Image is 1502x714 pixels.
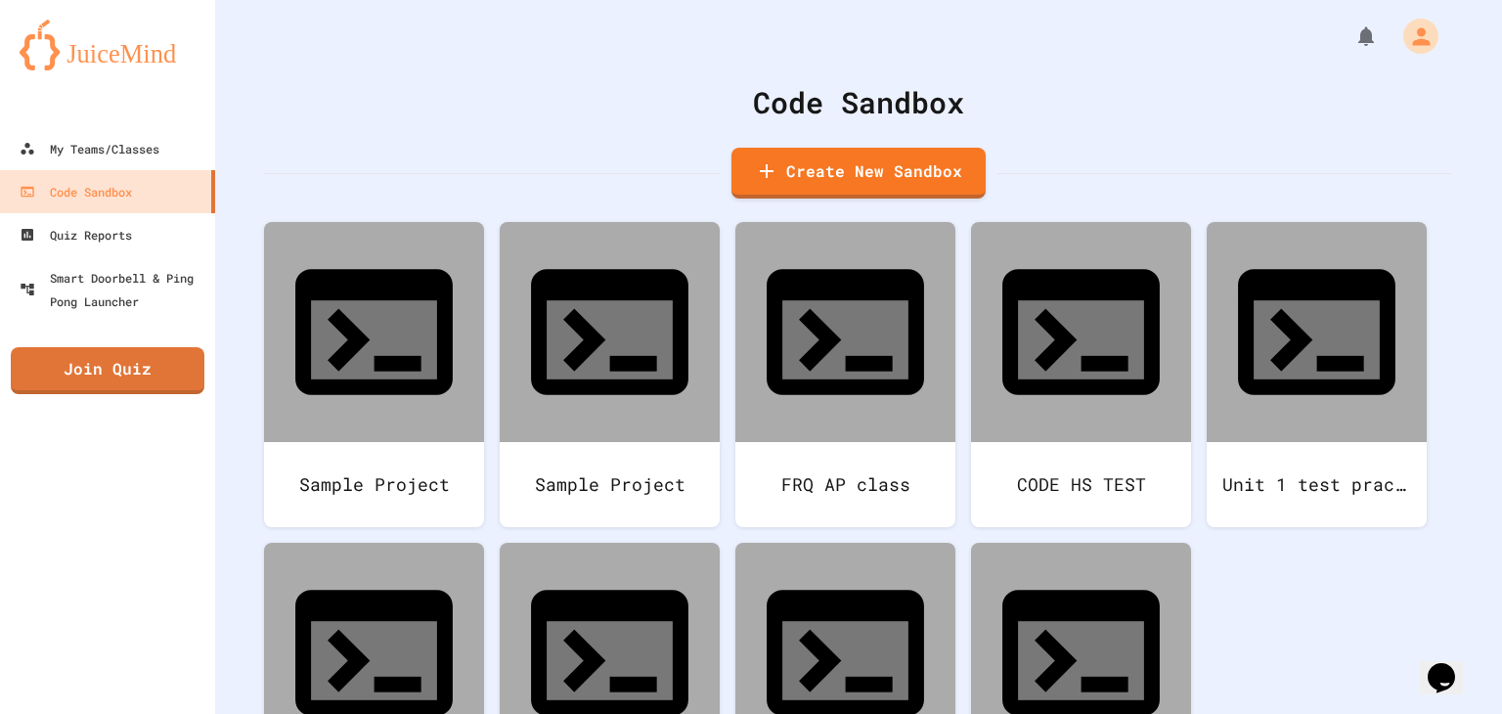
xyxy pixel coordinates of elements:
a: Sample Project [264,222,484,527]
iframe: chat widget [1420,636,1482,694]
img: logo-orange.svg [20,20,196,70]
a: FRQ AP class [735,222,955,527]
div: My Notifications [1318,20,1383,53]
a: Unit 1 test practice [1207,222,1427,527]
div: CODE HS TEST [971,442,1191,527]
div: FRQ AP class [735,442,955,527]
a: Create New Sandbox [731,148,986,199]
a: CODE HS TEST [971,222,1191,527]
a: Join Quiz [11,347,204,394]
a: Sample Project [500,222,720,527]
div: Quiz Reports [20,223,132,246]
div: Sample Project [500,442,720,527]
div: Sample Project [264,442,484,527]
div: Code Sandbox [20,180,132,203]
div: Code Sandbox [264,80,1453,124]
div: Smart Doorbell & Ping Pong Launcher [20,266,207,313]
div: My Teams/Classes [20,137,159,160]
div: Unit 1 test practice [1207,442,1427,527]
div: My Account [1383,14,1443,59]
